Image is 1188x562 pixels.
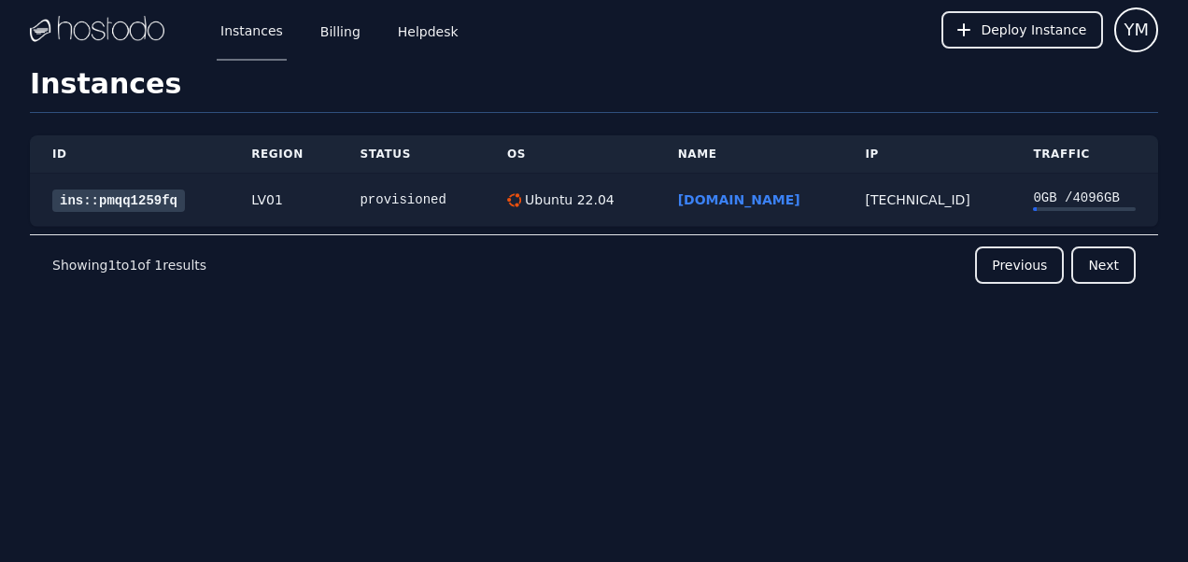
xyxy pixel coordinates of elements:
[981,21,1086,39] span: Deploy Instance
[1114,7,1158,52] button: User menu
[30,67,1158,113] h1: Instances
[360,190,462,209] div: provisioned
[30,16,164,44] img: Logo
[843,135,1011,174] th: IP
[656,135,843,174] th: Name
[1033,189,1136,207] div: 0 GB / 4096 GB
[866,190,989,209] div: [TECHNICAL_ID]
[30,135,229,174] th: ID
[678,192,800,207] a: [DOMAIN_NAME]
[521,190,615,209] div: Ubuntu 22.04
[30,234,1158,295] nav: Pagination
[52,256,206,274] p: Showing to of results
[337,135,485,174] th: Status
[129,258,137,273] span: 1
[1011,135,1158,174] th: Traffic
[1124,17,1149,43] span: YM
[229,135,337,174] th: Region
[975,246,1064,284] button: Previous
[941,11,1103,49] button: Deploy Instance
[507,193,521,207] img: Ubuntu 22.04
[154,258,163,273] span: 1
[107,258,116,273] span: 1
[1071,246,1136,284] button: Next
[52,190,185,212] a: ins::pmqq1259fq
[251,190,315,209] div: LV01
[485,135,656,174] th: OS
